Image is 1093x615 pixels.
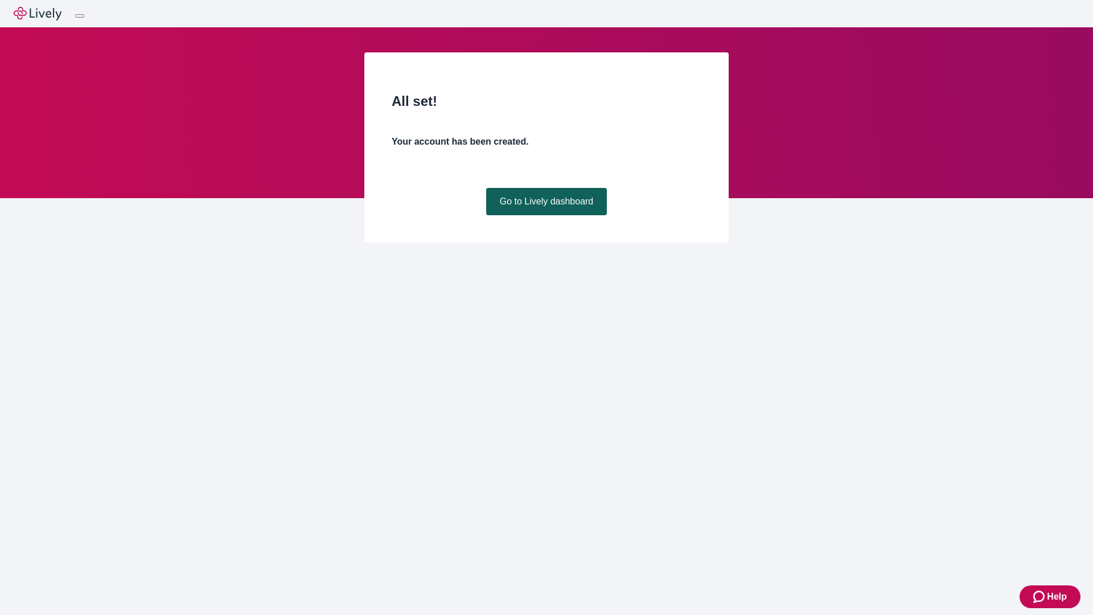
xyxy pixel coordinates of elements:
img: Lively [14,7,61,20]
button: Log out [75,14,84,18]
button: Zendesk support iconHelp [1020,585,1080,608]
svg: Zendesk support icon [1033,590,1047,604]
h2: All set! [392,91,701,112]
a: Go to Lively dashboard [486,188,607,215]
span: Help [1047,590,1067,604]
h4: Your account has been created. [392,135,701,149]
